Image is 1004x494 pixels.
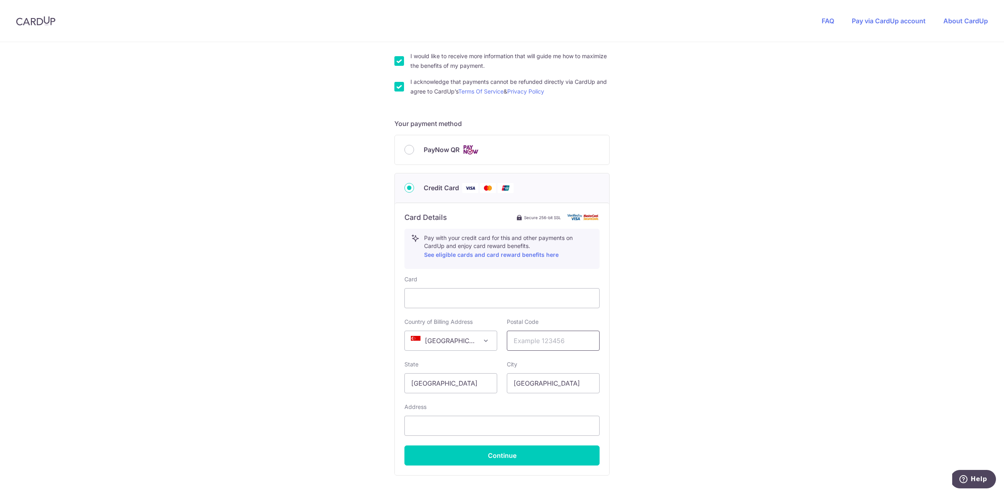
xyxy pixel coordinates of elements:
[424,183,459,193] span: Credit Card
[411,293,593,303] iframe: Secure card payment input frame
[404,318,473,326] label: Country of Billing Address
[404,445,600,466] button: Continue
[410,77,610,96] label: I acknowledge that payments cannot be refunded directly via CardUp and agree to CardUp’s &
[404,145,600,155] div: PayNow QR Cards logo
[424,145,459,155] span: PayNow QR
[16,16,55,26] img: CardUp
[498,183,514,193] img: Union Pay
[404,403,426,411] label: Address
[952,470,996,490] iframe: Opens a widget where you can find more information
[462,183,478,193] img: Visa
[822,17,834,25] a: FAQ
[507,360,517,368] label: City
[404,360,418,368] label: State
[404,213,447,222] h6: Card Details
[507,318,539,326] label: Postal Code
[458,88,504,95] a: Terms Of Service
[394,119,610,128] h5: Your payment method
[405,331,497,350] span: Singapore
[507,88,544,95] a: Privacy Policy
[424,251,559,258] a: See eligible cards and card reward benefits here
[404,275,417,283] label: Card
[852,17,926,25] a: Pay via CardUp account
[404,183,600,193] div: Credit Card Visa Mastercard Union Pay
[507,331,600,351] input: Example 123456
[404,331,497,351] span: Singapore
[424,234,593,260] p: Pay with your credit card for this and other payments on CardUp and enjoy card reward benefits.
[524,214,561,221] span: Secure 256-bit SSL
[463,145,479,155] img: Cards logo
[480,183,496,193] img: Mastercard
[410,51,610,71] label: I would like to receive more information that will guide me how to maximize the benefits of my pa...
[943,17,988,25] a: About CardUp
[567,214,600,221] img: card secure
